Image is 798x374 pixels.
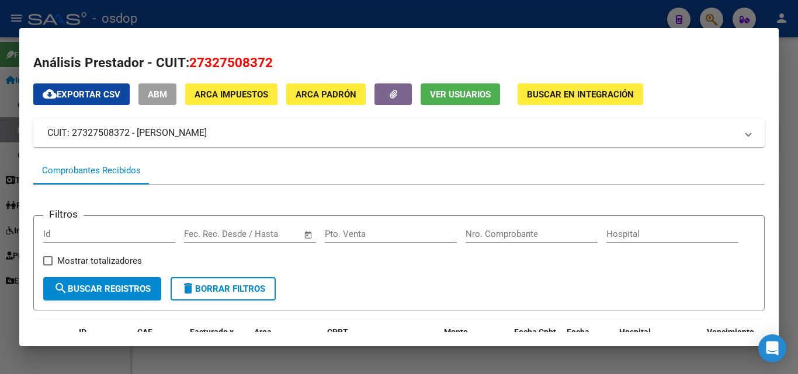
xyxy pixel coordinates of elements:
span: ARCA Impuestos [195,89,268,100]
span: Area [254,327,272,337]
button: Ver Usuarios [421,83,500,105]
mat-icon: delete [181,281,195,295]
datatable-header-cell: Fecha Cpbt [509,320,562,371]
datatable-header-cell: Area [249,320,322,371]
button: ARCA Padrón [286,83,366,105]
h2: Análisis Prestador - CUIT: [33,53,765,73]
button: Buscar Registros [43,277,161,300]
span: CAE [137,327,152,337]
span: CPBT [327,327,348,337]
datatable-header-cell: Fecha Recibido [562,320,615,371]
span: 27327508372 [189,55,273,70]
button: ARCA Impuestos [185,83,277,105]
span: ARCA Padrón [296,89,356,100]
mat-panel-title: CUIT: 27327508372 - [PERSON_NAME] [47,126,737,140]
button: Buscar en Integración [518,83,643,105]
mat-icon: cloud_download [43,87,57,101]
datatable-header-cell: CPBT [322,320,439,371]
input: Fecha inicio [184,229,231,239]
div: Comprobantes Recibidos [42,164,141,177]
h3: Filtros [43,207,84,222]
datatable-header-cell: ID [74,320,133,371]
span: Fecha Recibido [567,327,599,350]
span: Ver Usuarios [430,89,491,100]
div: Open Intercom Messenger [758,334,786,362]
button: Exportar CSV [33,83,130,105]
datatable-header-cell: Vencimiento Auditoría [702,320,755,371]
span: Buscar Registros [54,284,151,294]
span: Mostrar totalizadores [57,254,142,268]
span: Vencimiento Auditoría [707,327,754,350]
datatable-header-cell: CAE [133,320,185,371]
input: Fecha fin [242,229,299,239]
button: Open calendar [302,228,315,242]
span: Exportar CSV [43,89,120,100]
button: Borrar Filtros [171,277,276,300]
datatable-header-cell: Monto [439,320,509,371]
span: Buscar en Integración [527,89,634,100]
mat-icon: search [54,281,68,295]
button: ABM [138,83,176,105]
span: Borrar Filtros [181,284,265,294]
mat-expansion-panel-header: CUIT: 27327508372 - [PERSON_NAME] [33,119,765,147]
datatable-header-cell: Hospital [615,320,702,371]
span: ABM [148,89,167,100]
span: Facturado x Orden De [190,327,234,350]
span: Fecha Cpbt [514,327,556,337]
span: ID [79,327,86,337]
datatable-header-cell: Facturado x Orden De [185,320,249,371]
span: Monto [444,327,468,337]
span: Hospital [619,327,651,337]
